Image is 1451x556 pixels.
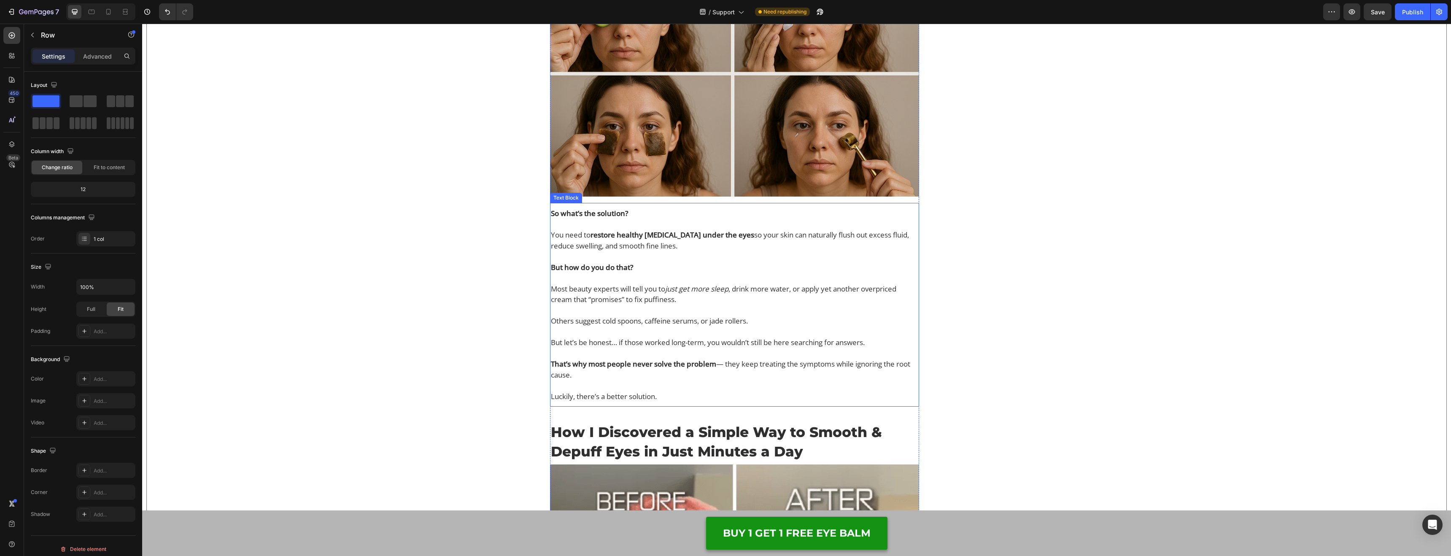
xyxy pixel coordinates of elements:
h2: How I Discovered a Simple Way to Smooth & Depuff Eyes in Just Minutes a Day [408,398,777,438]
strong: But how do you do that? [409,239,491,248]
div: Size [31,262,53,273]
span: / [709,8,711,16]
div: Add... [94,397,133,405]
p: Row [41,30,113,40]
div: Column width [31,146,76,157]
div: Publish [1402,8,1423,16]
iframe: Design area [142,24,1451,556]
div: Add... [94,419,133,427]
button: Save [1364,3,1392,20]
p: Most beauty experts will tell you to , drink more water, or apply yet another overpriced cream th... [409,260,776,314]
div: Video [31,419,44,426]
div: Corner [31,489,48,496]
input: Auto [77,279,135,294]
p: Luckily, there’s a better solution. [409,367,776,378]
strong: restore healthy [MEDICAL_DATA] under the eyes [448,206,612,216]
div: Height [31,305,46,313]
div: Text Block [410,170,438,178]
button: Delete element [31,543,135,556]
p: BUY 1 GET 1 FREE EYE BALM [581,503,728,516]
div: Delete element [60,544,106,554]
div: Layout [31,80,59,91]
strong: That’s why most people never solve the problem [409,335,574,345]
div: Add... [94,328,133,335]
div: Add... [94,467,133,475]
button: 7 [3,3,63,20]
span: Full [87,305,95,313]
span: Fit to content [94,164,125,171]
div: Padding [31,327,50,335]
div: Add... [94,489,133,497]
span: Save [1371,8,1385,16]
div: Columns management [31,212,97,224]
p: Advanced [83,52,112,61]
div: Shadow [31,510,50,518]
span: Need republishing [763,8,806,16]
div: Width [31,283,45,291]
div: 12 [32,184,134,195]
strong: So what’s the solution? [409,185,486,194]
p: — they keep treating the symptoms while ignoring the root cause. [409,335,776,367]
div: Undo/Redo [159,3,193,20]
div: Color [31,375,44,383]
div: Beta [6,154,20,161]
button: Publish [1395,3,1430,20]
div: Image [31,397,46,405]
p: But let’s be honest… if those worked long-term, you wouldn’t still be here searching for answers. [409,313,776,335]
span: Change ratio [42,164,73,171]
p: You need to so your skin can naturally flush out excess fluid, reduce swelling, and smooth fine l... [409,206,776,238]
div: Border [31,467,47,474]
p: 7 [55,7,59,17]
div: Add... [94,375,133,383]
div: 450 [8,90,20,97]
div: Order [31,235,45,243]
div: Shape [31,445,58,457]
div: Add... [94,511,133,518]
p: Settings [42,52,65,61]
div: Background [31,354,72,365]
div: Open Intercom Messenger [1422,515,1443,535]
div: 1 col [94,235,133,243]
span: Support [712,8,735,16]
a: BUY 1 GET 1 FREE EYE BALM [564,493,745,526]
span: Fit [118,305,124,313]
i: just get more sleep [523,260,586,270]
